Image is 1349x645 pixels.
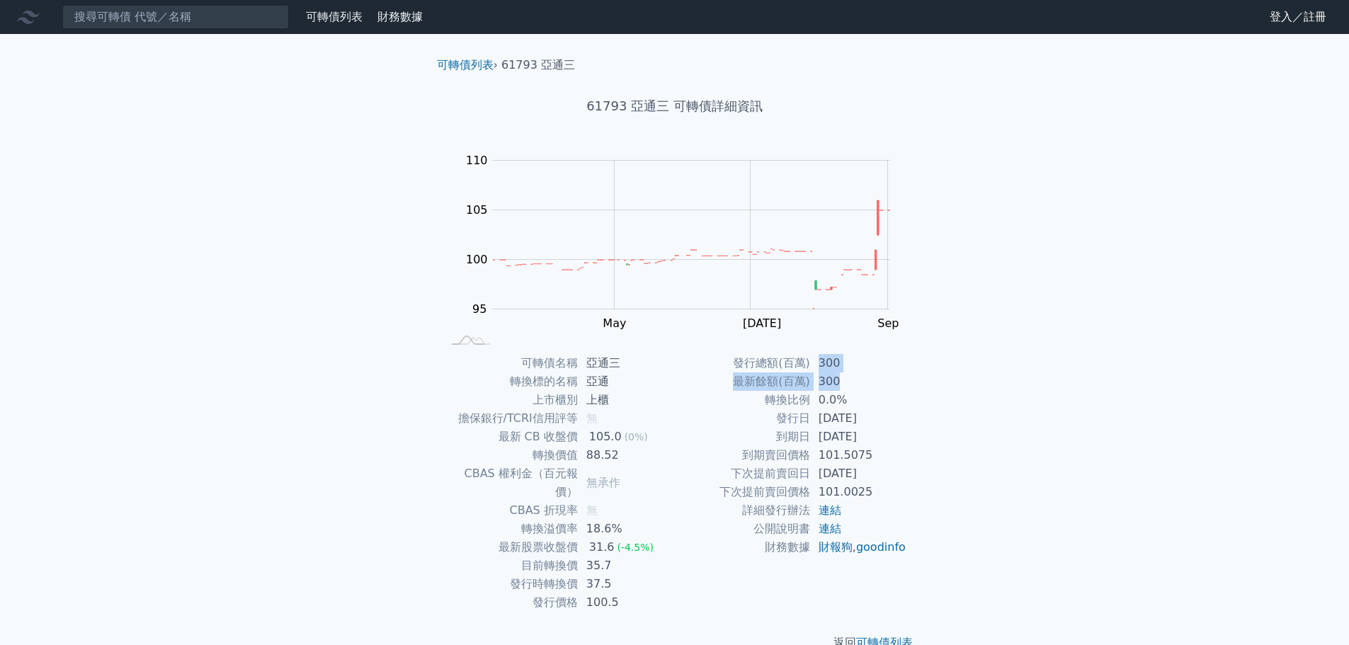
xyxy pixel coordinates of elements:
[1278,577,1349,645] div: 聊天小工具
[675,446,810,464] td: 到期賣回價格
[578,446,675,464] td: 88.52
[578,593,675,612] td: 100.5
[810,483,907,501] td: 101.0025
[819,540,853,554] a: 財報狗
[675,372,810,391] td: 最新餘額(百萬)
[437,57,498,74] li: ›
[810,409,907,428] td: [DATE]
[578,556,675,575] td: 35.7
[810,354,907,372] td: 300
[443,446,578,464] td: 轉換價值
[810,464,907,483] td: [DATE]
[443,372,578,391] td: 轉換標的名稱
[675,538,810,556] td: 財務數據
[675,354,810,372] td: 發行總額(百萬)
[578,391,675,409] td: 上櫃
[443,464,578,501] td: CBAS 權利金（百元報價）
[578,372,675,391] td: 亞通
[578,354,675,372] td: 亞通三
[443,391,578,409] td: 上市櫃別
[443,409,578,428] td: 擔保銀行/TCRI信用評等
[810,446,907,464] td: 101.5075
[1258,6,1338,28] a: 登入／註冊
[603,316,626,330] tspan: May
[443,593,578,612] td: 發行價格
[306,10,363,23] a: 可轉債列表
[586,503,598,517] span: 無
[377,10,423,23] a: 財務數據
[62,5,289,29] input: 搜尋可轉債 代號／名稱
[578,520,675,538] td: 18.6%
[625,431,648,443] span: (0%)
[466,203,488,217] tspan: 105
[578,575,675,593] td: 37.5
[819,522,841,535] a: 連結
[1278,577,1349,645] iframe: Chat Widget
[586,428,625,446] div: 105.0
[443,538,578,556] td: 最新股票收盤價
[586,411,598,425] span: 無
[443,520,578,538] td: 轉換溢價率
[437,58,494,72] a: 可轉債列表
[472,302,486,316] tspan: 95
[586,476,620,489] span: 無承作
[675,464,810,483] td: 下次提前賣回日
[675,483,810,501] td: 下次提前賣回價格
[856,540,906,554] a: goodinfo
[675,391,810,409] td: 轉換比例
[675,520,810,538] td: 公開說明書
[810,372,907,391] td: 300
[810,428,907,446] td: [DATE]
[617,542,654,553] span: (-4.5%)
[675,409,810,428] td: 發行日
[586,538,617,556] div: 31.6
[810,538,907,556] td: ,
[443,428,578,446] td: 最新 CB 收盤價
[443,575,578,593] td: 發行時轉換價
[675,428,810,446] td: 到期日
[819,503,841,517] a: 連結
[458,154,911,330] g: Chart
[443,501,578,520] td: CBAS 折現率
[443,556,578,575] td: 目前轉換價
[443,354,578,372] td: 可轉債名稱
[810,391,907,409] td: 0.0%
[466,253,488,266] tspan: 100
[501,57,575,74] li: 61793 亞通三
[743,316,781,330] tspan: [DATE]
[426,96,924,116] h1: 61793 亞通三 可轉債詳細資訊
[466,154,488,167] tspan: 110
[877,316,899,330] tspan: Sep
[675,501,810,520] td: 詳細發行辦法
